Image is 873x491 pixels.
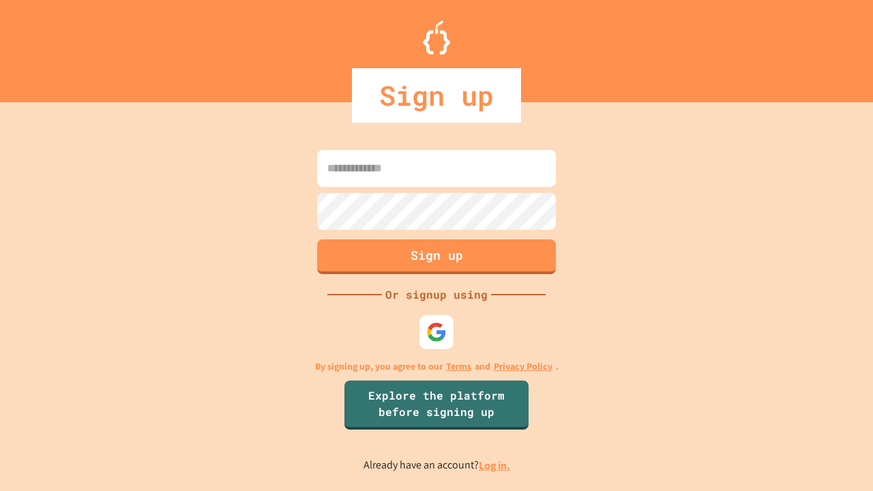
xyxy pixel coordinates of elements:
[344,381,529,430] a: Explore the platform before signing up
[494,359,552,374] a: Privacy Policy
[382,286,491,303] div: Or signup using
[352,68,521,123] div: Sign up
[364,457,510,474] p: Already have an account?
[317,239,556,274] button: Sign up
[423,20,450,55] img: Logo.svg
[315,359,559,374] p: By signing up, you agree to our and .
[426,322,447,342] img: google-icon.svg
[446,359,471,374] a: Terms
[479,458,510,473] a: Log in.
